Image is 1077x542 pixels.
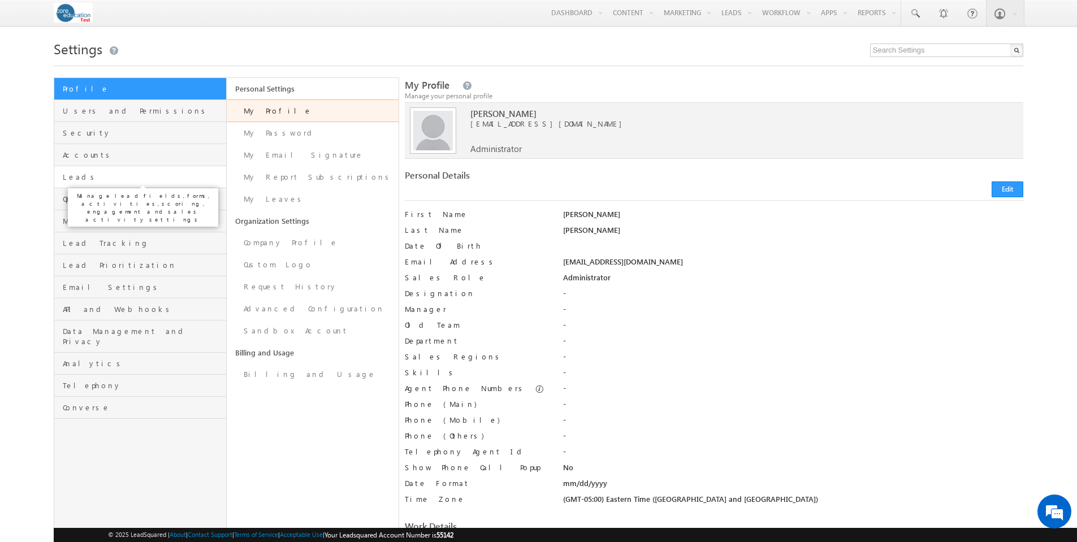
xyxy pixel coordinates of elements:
[63,194,223,204] span: Opportunities
[325,531,453,539] span: Your Leadsquared Account Number is
[227,188,399,210] a: My Leaves
[563,288,1023,304] div: -
[63,128,223,138] span: Security
[405,336,547,346] label: Department
[563,431,1023,446] div: -
[63,238,223,248] span: Lead Tracking
[188,531,232,538] a: Contact Support
[54,40,102,58] span: Settings
[227,99,399,122] a: My Profile
[54,298,226,320] a: API and Webhooks
[405,399,547,409] label: Phone (Main)
[63,106,223,116] span: Users and Permissions
[227,320,399,342] a: Sandbox Account
[227,254,399,276] a: Custom Logo
[54,232,226,254] a: Lead Tracking
[405,383,526,393] label: Agent Phone Numbers
[63,84,223,94] span: Profile
[563,446,1023,462] div: -
[405,367,547,378] label: Skills
[280,531,323,538] a: Acceptable Use
[54,188,226,210] a: Opportunities
[405,170,706,186] div: Personal Details
[54,375,226,397] a: Telephony
[405,462,547,472] label: Show Phone Call Popup
[54,254,226,276] a: Lead Prioritization
[470,119,965,129] span: [EMAIL_ADDRESS][DOMAIN_NAME]
[227,166,399,188] a: My Report Subscriptions
[992,181,1023,197] button: Edit
[563,494,1023,510] div: (GMT-05:00) Eastern Time ([GEOGRAPHIC_DATA] and [GEOGRAPHIC_DATA])
[563,304,1023,320] div: -
[563,225,1023,241] div: [PERSON_NAME]
[54,166,226,188] a: Leads
[405,494,547,504] label: Time Zone
[563,352,1023,367] div: -
[63,150,223,160] span: Accounts
[470,144,522,154] span: Administrator
[227,232,399,254] a: Company Profile
[563,367,1023,383] div: -
[227,210,399,232] a: Organization Settings
[227,122,399,144] a: My Password
[563,399,1023,415] div: -
[405,478,547,488] label: Date Format
[405,320,547,330] label: Old Team
[563,462,1023,478] div: No
[405,272,547,283] label: Sales Role
[405,304,547,314] label: Manager
[405,352,547,362] label: Sales Regions
[227,363,399,385] a: Billing and Usage
[63,358,223,368] span: Analytics
[405,225,547,235] label: Last Name
[405,79,449,92] span: My Profile
[563,257,1023,272] div: [EMAIL_ADDRESS][DOMAIN_NAME]
[63,402,223,413] span: Converse
[170,531,186,538] a: About
[72,192,214,223] p: Manage lead fields, forms, activities, scoring, engagement and sales activity settings
[63,380,223,391] span: Telephony
[54,397,226,419] a: Converse
[405,446,547,457] label: Telephony Agent Id
[54,210,226,232] a: Mobile App
[227,78,399,99] a: Personal Settings
[563,320,1023,336] div: -
[54,122,226,144] a: Security
[563,336,1023,352] div: -
[870,44,1023,57] input: Search Settings
[405,241,547,251] label: Date Of Birth
[63,260,223,270] span: Lead Prioritization
[54,353,226,375] a: Analytics
[63,282,223,292] span: Email Settings
[54,320,226,353] a: Data Management and Privacy
[436,531,453,539] span: 55142
[563,415,1023,431] div: -
[405,521,706,537] div: Work Details
[405,91,1023,101] div: Manage your personal profile
[227,342,399,363] a: Billing and Usage
[63,172,223,182] span: Leads
[54,144,226,166] a: Accounts
[54,3,93,23] img: Custom Logo
[405,431,547,441] label: Phone (Others)
[405,415,500,425] label: Phone (Mobile)
[405,209,547,219] label: First Name
[563,209,1023,225] div: [PERSON_NAME]
[405,257,547,267] label: Email Address
[563,383,1023,399] div: -
[227,144,399,166] a: My Email Signature
[234,531,278,538] a: Terms of Service
[227,276,399,298] a: Request History
[563,272,1023,288] div: Administrator
[54,276,226,298] a: Email Settings
[405,288,547,298] label: Designation
[63,326,223,346] span: Data Management and Privacy
[563,478,1023,494] div: mm/dd/yyyy
[470,109,965,119] span: [PERSON_NAME]
[54,100,226,122] a: Users and Permissions
[63,304,223,314] span: API and Webhooks
[63,216,223,226] span: Mobile App
[227,298,399,320] a: Advanced Configuration
[108,530,453,540] span: © 2025 LeadSquared | | | | |
[54,78,226,100] a: Profile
